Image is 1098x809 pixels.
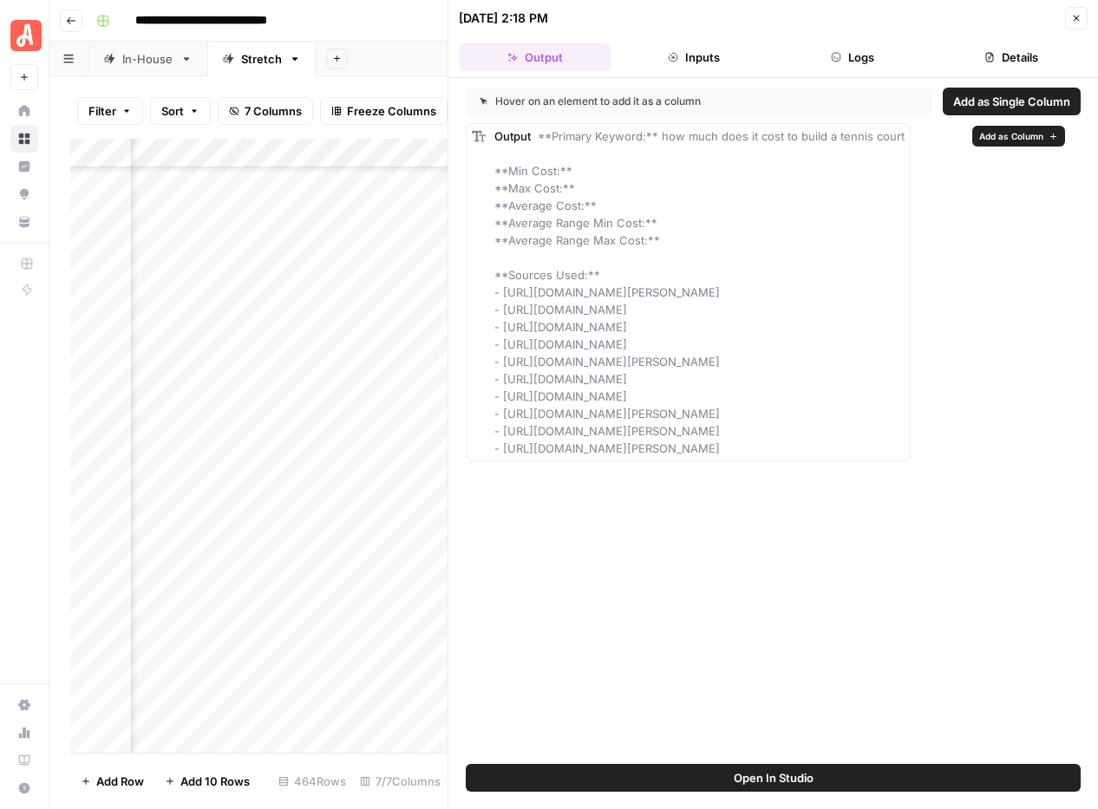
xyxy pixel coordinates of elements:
[150,97,211,125] button: Sort
[10,97,38,125] a: Home
[10,719,38,747] a: Usage
[347,102,436,120] span: Freeze Columns
[936,43,1088,71] button: Details
[10,747,38,774] a: Learning Hub
[943,88,1081,115] button: Add as Single Column
[218,97,313,125] button: 7 Columns
[122,50,173,68] div: In-House
[618,43,769,71] button: Inputs
[70,767,154,795] button: Add Row
[10,208,38,236] a: Your Data
[10,20,42,51] img: Angi Logo
[241,50,282,68] div: Stretch
[10,125,38,153] a: Browse
[10,14,38,57] button: Workspace: Angi
[734,769,814,786] span: Open In Studio
[88,42,207,76] a: In-House
[207,42,316,76] a: Stretch
[979,129,1043,143] span: Add as Column
[10,180,38,208] a: Opportunities
[10,774,38,802] button: Help + Support
[466,764,1081,792] button: Open In Studio
[180,773,250,790] span: Add 10 Rows
[154,767,260,795] button: Add 10 Rows
[88,102,116,120] span: Filter
[459,10,548,27] div: [DATE] 2:18 PM
[10,691,38,719] a: Settings
[353,767,448,795] div: 7/7 Columns
[77,97,143,125] button: Filter
[953,93,1070,110] span: Add as Single Column
[96,773,144,790] span: Add Row
[245,102,302,120] span: 7 Columns
[777,43,929,71] button: Logs
[972,126,1065,147] button: Add as Column
[494,129,531,143] span: Output
[271,767,353,795] div: 464 Rows
[320,97,448,125] button: Freeze Columns
[459,43,611,71] button: Output
[161,102,184,120] span: Sort
[10,153,38,180] a: Insights
[480,94,810,109] div: Hover on an element to add it as a column
[494,129,905,455] span: **Primary Keyword:** how much does it cost to build a tennis court **Min Cost:** **Max Cost:** **...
